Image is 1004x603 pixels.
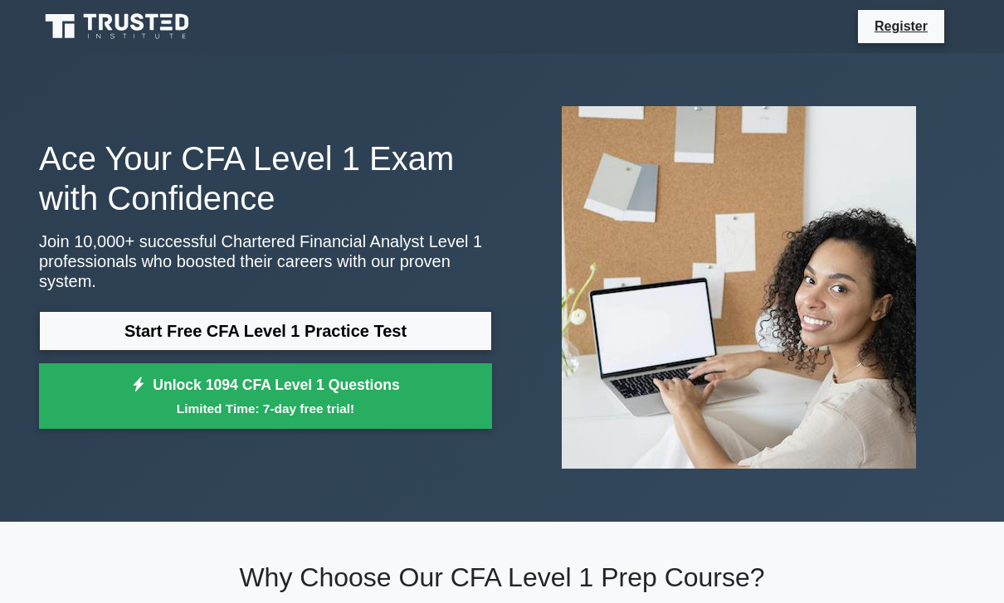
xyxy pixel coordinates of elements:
a: Register [865,16,938,36]
a: Unlock 1094 CFA Level 1 QuestionsLimited Time: 7-day free trial! [39,363,492,430]
p: Join 10,000+ successful Chartered Financial Analyst Level 1 professionals who boosted their caree... [39,231,492,291]
h1: Ace Your CFA Level 1 Exam with Confidence [39,139,492,218]
a: Start Free CFA Level 1 Practice Test [39,311,492,351]
small: Limited Time: 7-day free trial! [60,399,471,418]
h2: Why Choose Our CFA Level 1 Prep Course? [39,562,965,593]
